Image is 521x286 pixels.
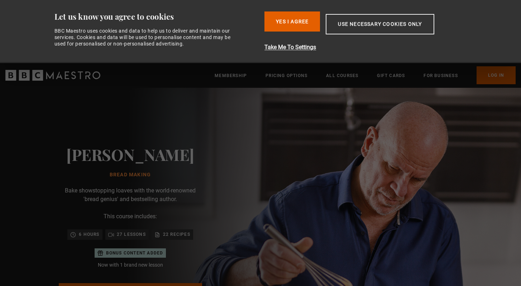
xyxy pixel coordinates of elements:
p: Bonus content added [106,250,163,256]
button: Take Me To Settings [264,43,472,52]
a: For business [424,72,458,79]
div: Let us know you agree to cookies [54,11,259,22]
h2: [PERSON_NAME] [66,145,194,163]
a: All Courses [326,72,358,79]
a: Membership [215,72,247,79]
p: 27 lessons [117,231,146,238]
a: Log In [477,66,516,84]
a: Pricing Options [266,72,307,79]
p: 22 recipes [163,231,190,238]
button: Use necessary cookies only [326,14,434,34]
p: 6 hours [79,231,99,238]
nav: Primary [215,66,516,84]
a: Gift Cards [377,72,405,79]
div: BBC Maestro uses cookies and data to help us to deliver and maintain our services. Cookies and da... [54,28,239,47]
svg: BBC Maestro [5,70,100,81]
button: Yes I Agree [264,11,320,32]
p: Bake showstopping loaves with the world-renowned 'bread genius' and bestselling author. [59,186,202,204]
h1: Bread Making [66,172,194,178]
p: This course includes: [104,212,157,221]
